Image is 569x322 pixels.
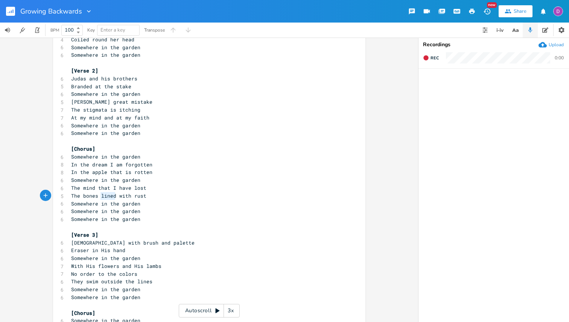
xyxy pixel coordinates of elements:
[71,200,140,207] span: Somewhere in the garden
[71,177,140,183] span: Somewhere in the garden
[71,161,152,168] span: In the dream I am forgotten
[539,41,564,49] button: Upload
[179,304,240,317] div: Autoscroll
[224,304,237,317] div: 3x
[71,153,140,160] span: Somewhere in the garden
[71,114,149,121] span: At my mind and at my faith
[499,5,532,17] button: Share
[71,51,140,58] span: Somewhere in the garden
[479,5,494,18] button: New
[71,184,146,191] span: The mind that I have lost
[87,28,95,32] div: Key
[553,6,563,16] img: Dylan
[71,192,146,199] span: The bones lined with rust
[555,56,564,60] div: 0:00
[71,208,140,215] span: Somewhere in the garden
[71,122,140,129] span: Somewhere in the garden
[71,247,125,254] span: Eraser in His hand
[71,75,137,82] span: Judas and his brothers
[50,28,59,32] div: BPM
[549,42,564,48] div: Upload
[100,27,125,33] span: Enter a key
[487,2,497,8] div: New
[71,67,98,74] span: [Verse 2]
[20,8,82,15] span: Growing Backwards
[71,145,95,152] span: [Chorus]
[71,239,195,246] span: [DEMOGRAPHIC_DATA] with brush and palette
[71,255,140,262] span: Somewhere in the garden
[71,231,98,238] span: [Verse 3]
[71,216,140,222] span: Somewhere in the garden
[71,98,152,105] span: [PERSON_NAME] great mistake
[71,130,140,136] span: Somewhere in the garden
[71,271,137,277] span: No order to the colors
[71,83,131,90] span: Branded at the stake
[71,294,140,301] span: Somewhere in the garden
[71,44,140,51] span: Somewhere in the garden
[423,42,564,47] div: Recordings
[71,169,152,175] span: In the apple that is rotten
[71,91,140,97] span: Somewhere in the garden
[71,36,134,43] span: Coiled round her head
[71,263,161,269] span: With His flowers and His lambs
[71,286,140,293] span: Somewhere in the garden
[144,28,165,32] div: Transpose
[420,52,442,64] button: Rec
[71,106,140,113] span: The stigmata is itching
[71,278,152,285] span: They swim outside the lines
[514,8,526,15] div: Share
[431,55,439,61] span: Rec
[71,310,95,316] span: [Chorus]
